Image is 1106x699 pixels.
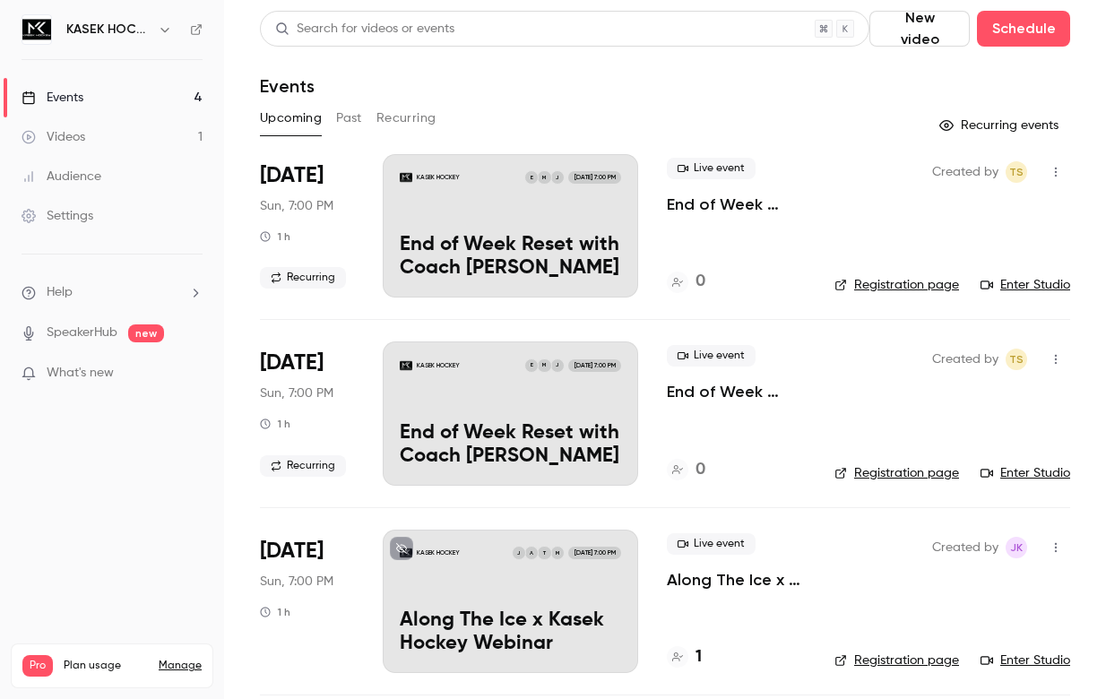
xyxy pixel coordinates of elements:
a: Registration page [834,276,959,294]
div: E [524,170,539,185]
button: Upcoming [260,104,322,133]
span: [DATE] 7:00 PM [568,171,620,184]
span: Created by [932,537,998,558]
div: A [524,546,539,560]
div: M [550,546,565,560]
h4: 0 [696,270,705,294]
span: [DATE] 7:00 PM [568,547,620,559]
img: End of Week Reset with Coach Evangelia [400,171,412,184]
span: What's new [47,364,114,383]
span: Live event [667,533,756,555]
a: Enter Studio [981,464,1070,482]
a: Registration page [834,652,959,669]
span: Thomas Sparico [1006,349,1027,370]
span: Thomas Sparico [1006,161,1027,183]
span: Live event [667,158,756,179]
h1: Events [260,75,315,97]
button: Recurring events [931,111,1070,140]
a: Enter Studio [981,652,1070,669]
h4: 1 [696,645,702,669]
a: Enter Studio [981,276,1070,294]
p: Along The Ice x Kasek Hockey Webinar [400,609,621,656]
a: End of Week Reset with Coach [PERSON_NAME] [667,194,806,215]
span: Plan usage [64,659,148,673]
p: KASEK HOCKEY [417,361,460,370]
p: KASEK HOCKEY [417,173,460,182]
a: 0 [667,270,705,294]
a: SpeakerHub [47,324,117,342]
div: Oct 5 Sun, 7:00 PM (America/New York) [260,154,354,298]
button: New video [869,11,970,47]
div: Oct 19 Sun, 7:00 PM (America/New York) [260,530,354,673]
div: E [524,358,539,373]
button: Schedule [977,11,1070,47]
p: End of Week Reset with Coach [PERSON_NAME] [400,422,621,469]
div: J [550,358,565,373]
span: TS [1009,161,1024,183]
div: Videos [22,128,85,146]
span: Created by [932,161,998,183]
a: 0 [667,458,705,482]
button: Past [336,104,362,133]
div: Settings [22,207,93,225]
div: Events [22,89,83,107]
span: Sun, 7:00 PM [260,384,333,402]
li: help-dropdown-opener [22,283,203,302]
p: End of Week Reset with Coach [PERSON_NAME] [400,234,621,280]
span: JK [1010,537,1023,558]
div: J [512,546,526,560]
img: End of Week Reset with Coach Evangelia [400,359,412,372]
div: T [537,546,551,560]
div: 1 h [260,605,290,619]
span: TS [1009,349,1024,370]
div: 1 h [260,417,290,431]
button: Recurring [376,104,436,133]
span: [DATE] 7:00 PM [568,359,620,372]
div: 1 h [260,229,290,244]
a: End of Week Reset with Coach [PERSON_NAME] [667,381,806,402]
a: Registration page [834,464,959,482]
h4: 0 [696,458,705,482]
span: new [128,324,164,342]
a: 1 [667,645,702,669]
div: M [537,170,551,185]
span: [DATE] [260,349,324,377]
div: Audience [22,168,101,186]
div: Oct 12 Sun, 7:00 PM (America/New York) [260,341,354,485]
p: KASEK HOCKEY [417,548,460,557]
span: [DATE] [260,537,324,565]
a: End of Week Reset with Coach EvangeliaKASEK HOCKEYJME[DATE] 7:00 PMEnd of Week Reset with Coach [... [383,154,638,298]
a: End of Week Reset with Coach EvangeliaKASEK HOCKEYJME[DATE] 7:00 PMEnd of Week Reset with Coach [... [383,341,638,485]
span: Sun, 7:00 PM [260,573,333,591]
img: KASEK HOCKEY [22,15,51,44]
a: Along The Ice x Kasek Hockey WebinarKASEK HOCKEYMTAJ[DATE] 7:00 PMAlong The Ice x Kasek Hockey We... [383,530,638,673]
span: Julian Kislin [1006,537,1027,558]
span: Recurring [260,267,346,289]
div: Search for videos or events [275,20,454,39]
span: Sun, 7:00 PM [260,197,333,215]
span: Created by [932,349,998,370]
span: Live event [667,345,756,367]
span: [DATE] [260,161,324,190]
span: Recurring [260,455,346,477]
h6: KASEK HOCKEY [66,21,151,39]
span: Pro [22,655,53,677]
a: Along The Ice x Kasek Hockey Webinar [667,569,806,591]
a: Manage [159,659,202,673]
span: Help [47,283,73,302]
div: M [537,358,551,373]
div: J [550,170,565,185]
